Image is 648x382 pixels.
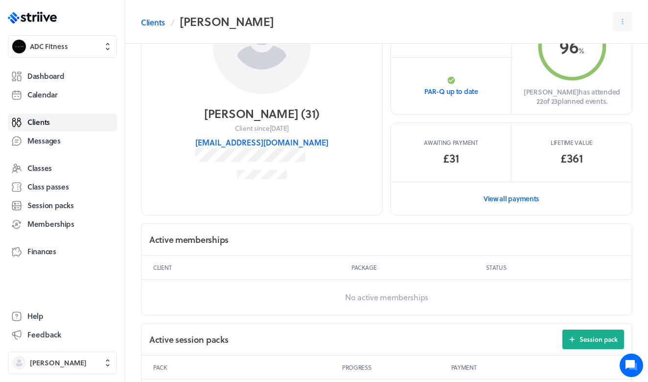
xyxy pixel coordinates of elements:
span: Class passes [27,182,69,192]
span: [PERSON_NAME] [30,358,87,368]
a: PAR-Q up to date [391,58,511,114]
p: Client since [DATE] [235,123,289,133]
h2: [PERSON_NAME] [204,106,320,121]
h1: Hi [PERSON_NAME] [15,48,181,63]
span: Help [27,311,44,321]
a: Dashboard [8,68,117,85]
span: 96 [559,33,579,59]
img: ADC Fitness [12,40,26,53]
a: Session packs [8,197,117,215]
a: Clients [141,17,165,28]
span: £31 [443,150,459,166]
p: Find an answer quickly [13,152,183,164]
p: PAR-Q up to date [424,87,478,96]
a: Class passes [8,178,117,196]
button: [PERSON_NAME] [8,352,117,374]
h2: [PERSON_NAME] [180,12,274,31]
a: Calendar [8,86,117,104]
input: Search articles [28,168,175,188]
p: Progress [342,363,447,371]
iframe: gist-messenger-bubble-iframe [620,354,643,377]
span: Awaiting payment [424,139,478,146]
button: [EMAIL_ADDRESS][DOMAIN_NAME] [195,137,328,148]
p: [PERSON_NAME] has attended 22 of 23 planned events. [520,87,624,106]
span: ADC Fitness [30,42,68,51]
button: ADC FitnessADC Fitness [8,35,117,58]
h2: Active memberships [149,234,229,246]
p: Package [351,263,482,271]
a: Finances [8,243,117,261]
span: Feedback [27,330,61,340]
button: Feedback [8,326,117,344]
h2: Active session packs [149,334,228,346]
p: Status [486,263,620,271]
span: Finances [27,246,56,257]
a: Help [8,308,117,325]
p: Lifetime value [551,139,593,146]
span: Session pack [579,335,618,344]
button: Session pack [562,330,624,349]
span: ( 31 ) [301,105,320,122]
p: £361 [560,150,583,166]
p: Pack [153,363,338,371]
a: Messages [8,132,117,150]
span: % [579,46,584,56]
p: Client [153,263,347,271]
a: Memberships [8,215,117,233]
span: Messages [27,136,61,146]
span: Classes [27,163,52,173]
span: Session packs [27,200,73,211]
span: Clients [27,117,50,127]
a: View all payments [391,182,632,215]
a: Classes [8,160,117,177]
span: Calendar [27,90,58,100]
span: New conversation [63,120,117,128]
a: Clients [8,114,117,131]
p: No active memberships [141,280,632,315]
p: Payment [451,363,620,371]
h2: We're here to help. Ask us anything! [15,65,181,96]
button: New conversation [15,114,181,134]
nav: Breadcrumb [141,12,274,31]
span: Dashboard [27,71,64,81]
span: Memberships [27,219,74,229]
